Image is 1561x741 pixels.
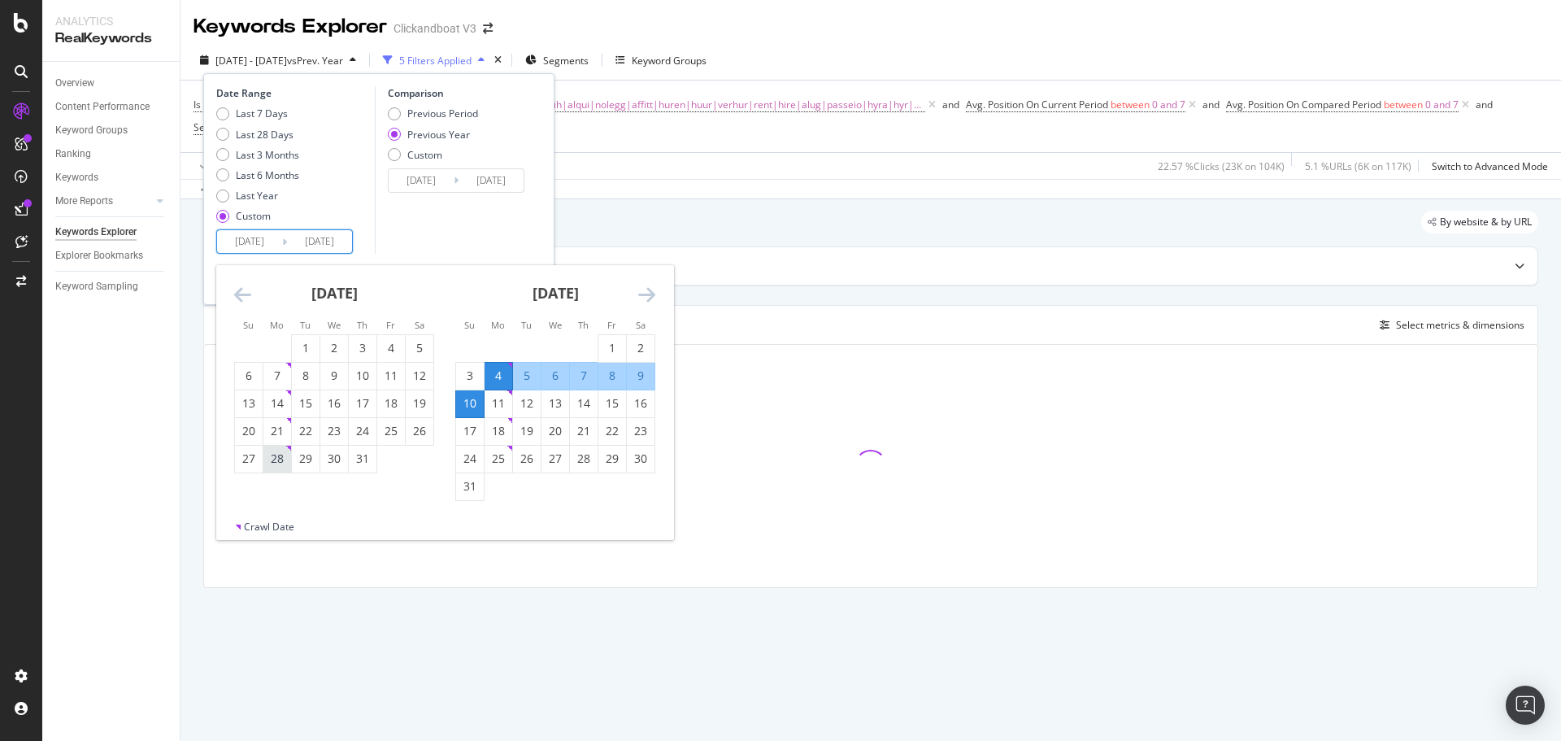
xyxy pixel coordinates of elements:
[377,423,405,439] div: 25
[1202,98,1220,111] div: and
[1425,94,1459,116] span: 0 and 7
[521,319,532,331] small: Tu
[388,148,478,162] div: Custom
[541,423,569,439] div: 20
[349,334,377,362] td: Choose Thursday, July 3, 2025 as your check-in date. It’s available.
[1111,98,1150,111] span: between
[236,107,288,120] div: Last 7 Days
[292,395,320,412] div: 15
[287,54,343,68] span: vs Prev. Year
[407,148,442,162] div: Custom
[377,340,405,356] div: 4
[598,395,626,412] div: 15
[1440,217,1532,227] span: By website & by URL
[406,395,433,412] div: 19
[349,417,377,445] td: Choose Thursday, July 24, 2025 as your check-in date. It’s available.
[485,417,513,445] td: Choose Monday, August 18, 2025 as your check-in date. It’s available.
[513,445,541,473] td: Choose Tuesday, August 26, 2025 as your check-in date. It’s available.
[570,445,598,473] td: Choose Thursday, August 28, 2025 as your check-in date. It’s available.
[377,368,405,384] div: 11
[598,423,626,439] div: 22
[349,395,376,412] div: 17
[235,390,263,417] td: Choose Sunday, July 13, 2025 as your check-in date. It’s available.
[459,169,524,192] input: End Date
[376,47,491,73] button: 5 Filters Applied
[235,423,263,439] div: 20
[407,128,470,142] div: Previous Year
[320,390,349,417] td: Choose Wednesday, July 16, 2025 as your check-in date. It’s available.
[388,128,478,142] div: Previous Year
[349,390,377,417] td: Choose Thursday, July 17, 2025 as your check-in date. It’s available.
[485,423,512,439] div: 18
[55,29,167,48] div: RealKeywords
[627,395,654,412] div: 16
[406,368,433,384] div: 12
[485,395,512,412] div: 11
[406,334,434,362] td: Choose Saturday, July 5, 2025 as your check-in date. It’s available.
[406,390,434,417] td: Choose Saturday, July 19, 2025 as your check-in date. It’s available.
[1476,98,1493,111] div: and
[263,390,292,417] td: Choose Monday, July 14, 2025 as your check-in date. It’s available.
[236,168,299,182] div: Last 6 Months
[320,417,349,445] td: Choose Wednesday, July 23, 2025 as your check-in date. It’s available.
[55,13,167,29] div: Analytics
[607,319,616,331] small: Fr
[55,169,98,186] div: Keywords
[406,417,434,445] td: Choose Saturday, July 26, 2025 as your check-in date. It’s available.
[513,395,541,412] div: 12
[570,417,598,445] td: Choose Thursday, August 21, 2025 as your check-in date. It’s available.
[1396,318,1524,332] div: Select metrics & dimensions
[598,340,626,356] div: 1
[263,362,292,390] td: Choose Monday, July 7, 2025 as your check-in date. It’s available.
[456,390,485,417] td: Selected as end date. Sunday, August 10, 2025
[193,120,250,134] span: Search Type
[235,395,263,412] div: 13
[627,417,655,445] td: Choose Saturday, August 23, 2025 as your check-in date. It’s available.
[570,362,598,390] td: Selected. Thursday, August 7, 2025
[243,319,254,331] small: Su
[966,98,1108,111] span: Avg. Position On Current Period
[485,451,512,467] div: 25
[377,362,406,390] td: Choose Friday, July 11, 2025 as your check-in date. It’s available.
[263,445,292,473] td: Choose Monday, July 28, 2025 as your check-in date. It’s available.
[541,445,570,473] td: Choose Wednesday, August 27, 2025 as your check-in date. It’s available.
[456,423,484,439] div: 17
[549,319,562,331] small: We
[389,169,454,192] input: Start Date
[235,362,263,390] td: Choose Sunday, July 6, 2025 as your check-in date. It’s available.
[1158,159,1285,173] div: 22.57 % Clicks ( 23K on 104K )
[570,368,598,384] div: 7
[598,334,627,362] td: Choose Friday, August 1, 2025 as your check-in date. It’s available.
[491,52,505,68] div: times
[292,362,320,390] td: Choose Tuesday, July 8, 2025 as your check-in date. It’s available.
[193,98,242,111] span: Is Branded
[292,451,320,467] div: 29
[320,334,349,362] td: Choose Wednesday, July 2, 2025 as your check-in date. It’s available.
[570,451,598,467] div: 28
[216,265,673,520] div: Calendar
[235,451,263,467] div: 27
[349,451,376,467] div: 31
[543,54,589,68] span: Segments
[519,47,595,73] button: Segments
[942,98,959,111] div: and
[216,148,299,162] div: Last 3 Months
[627,334,655,362] td: Choose Saturday, August 2, 2025 as your check-in date. It’s available.
[541,362,570,390] td: Selected. Wednesday, August 6, 2025
[533,283,579,303] strong: [DATE]
[320,423,348,439] div: 23
[1384,98,1423,111] span: between
[235,417,263,445] td: Choose Sunday, July 20, 2025 as your check-in date. It’s available.
[55,146,91,163] div: Ranking
[263,395,291,412] div: 14
[263,368,291,384] div: 7
[349,362,377,390] td: Choose Thursday, July 10, 2025 as your check-in date. It’s available.
[491,319,505,331] small: Mo
[456,478,484,495] div: 31
[513,362,541,390] td: Selected. Tuesday, August 5, 2025
[570,390,598,417] td: Choose Thursday, August 14, 2025 as your check-in date. It’s available.
[541,390,570,417] td: Choose Wednesday, August 13, 2025 as your check-in date. It’s available.
[627,423,654,439] div: 23
[627,368,654,384] div: 9
[55,278,138,295] div: Keyword Sampling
